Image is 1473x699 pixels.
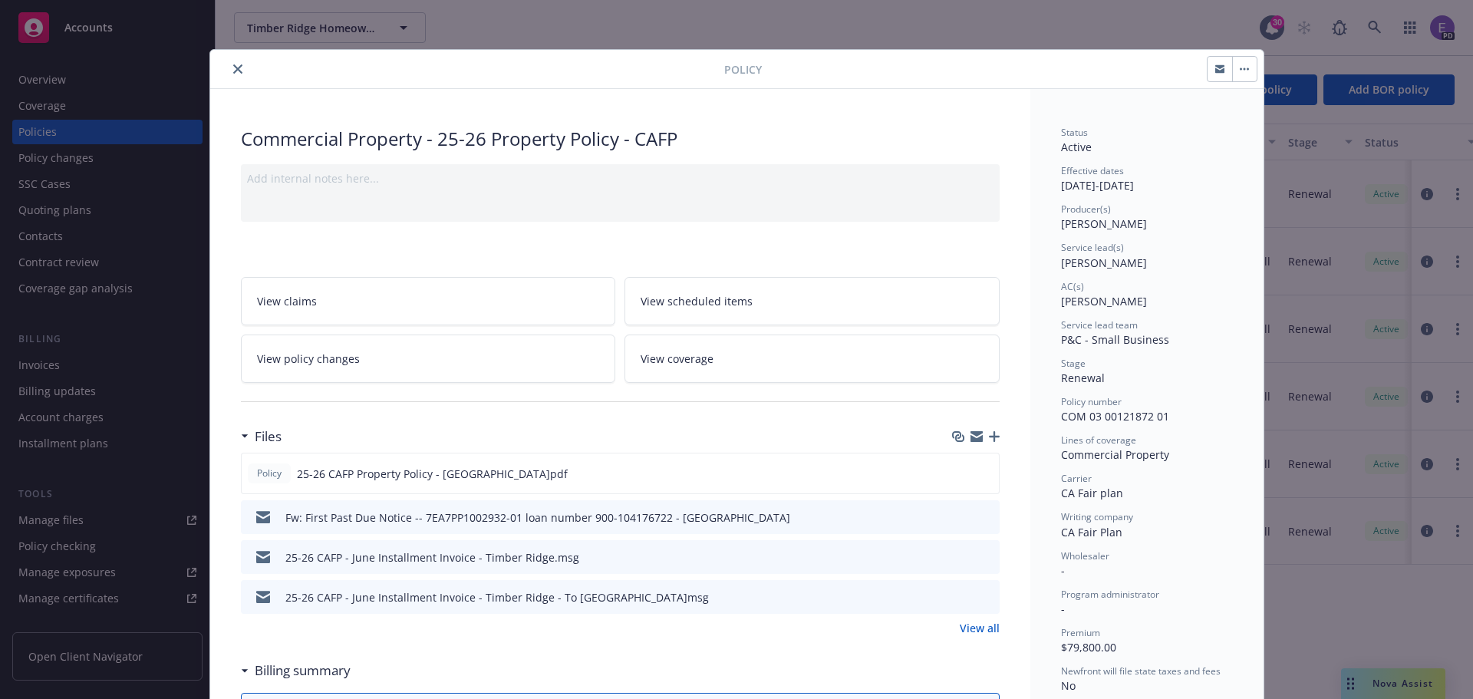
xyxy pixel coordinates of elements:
span: Active [1061,140,1092,154]
h3: Files [255,427,282,447]
span: [PERSON_NAME] [1061,216,1147,231]
a: View scheduled items [624,277,1000,325]
span: 25-26 CAFP Property Policy - [GEOGRAPHIC_DATA]pdf [297,466,568,482]
div: Files [241,427,282,447]
div: 25-26 CAFP - June Installment Invoice - Timber Ridge.msg [285,549,579,565]
div: Fw: First Past Due Notice -- 7EA7PP1002932-01 loan number 900-104176722 - [GEOGRAPHIC_DATA] [285,509,790,526]
span: View claims [257,293,317,309]
span: P&C - Small Business [1061,332,1169,347]
span: Effective dates [1061,164,1124,177]
button: preview file [980,549,994,565]
div: Billing summary [241,661,351,681]
span: View coverage [641,351,713,367]
span: [PERSON_NAME] [1061,256,1147,270]
span: View policy changes [257,351,360,367]
button: preview file [979,466,993,482]
div: Commercial Property - 25-26 Property Policy - CAFP [241,126,1000,152]
span: Wholesaler [1061,549,1109,562]
button: download file [955,589,967,605]
div: Add internal notes here... [247,170,994,186]
span: Policy [724,61,762,77]
span: Producer(s) [1061,203,1111,216]
span: CA Fair plan [1061,486,1123,500]
span: Newfront will file state taxes and fees [1061,664,1221,678]
span: $79,800.00 [1061,640,1116,654]
span: COM 03 00121872 01 [1061,409,1169,424]
span: Renewal [1061,371,1105,385]
span: Service lead(s) [1061,241,1124,254]
div: Commercial Property [1061,447,1233,463]
div: [DATE] - [DATE] [1061,164,1233,193]
span: Status [1061,126,1088,139]
span: No [1061,678,1076,693]
div: 25-26 CAFP - June Installment Invoice - Timber Ridge - To [GEOGRAPHIC_DATA]msg [285,589,709,605]
span: Policy number [1061,395,1122,408]
button: download file [955,549,967,565]
span: Program administrator [1061,588,1159,601]
span: Writing company [1061,510,1133,523]
span: Policy [254,467,285,480]
span: - [1061,602,1065,616]
button: download file [954,466,967,482]
a: View claims [241,277,616,325]
h3: Billing summary [255,661,351,681]
button: preview file [980,509,994,526]
span: AC(s) [1061,280,1084,293]
button: download file [955,509,967,526]
button: preview file [980,589,994,605]
span: Stage [1061,357,1086,370]
a: View coverage [624,335,1000,383]
span: Lines of coverage [1061,434,1136,447]
a: View all [960,620,1000,636]
span: - [1061,563,1065,578]
span: Premium [1061,626,1100,639]
button: close [229,60,247,78]
span: Service lead team [1061,318,1138,331]
span: Carrier [1061,472,1092,485]
a: View policy changes [241,335,616,383]
span: [PERSON_NAME] [1061,294,1147,308]
span: CA Fair Plan [1061,525,1122,539]
span: View scheduled items [641,293,753,309]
